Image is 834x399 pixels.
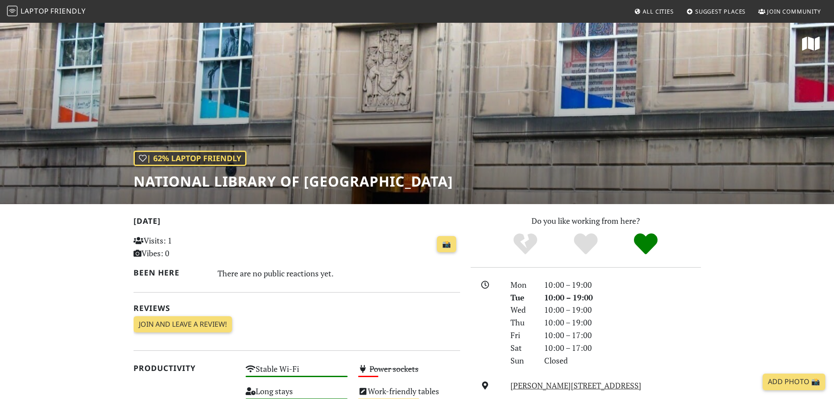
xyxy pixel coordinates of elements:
div: Definitely! [616,232,676,256]
div: Tue [505,291,538,304]
p: Do you like working from here? [471,215,701,227]
span: All Cities [643,7,674,15]
div: 10:00 – 19:00 [539,316,706,329]
img: LaptopFriendly [7,6,18,16]
div: Stable Wi-Fi [240,362,353,384]
a: Join and leave a review! [134,316,232,333]
div: | 62% Laptop Friendly [134,151,246,166]
div: 10:00 – 19:00 [539,291,706,304]
a: Add Photo 📸 [763,374,825,390]
div: Mon [505,279,538,291]
a: Suggest Places [683,4,750,19]
div: Wed [505,304,538,316]
a: LaptopFriendly LaptopFriendly [7,4,86,19]
s: Power sockets [369,364,419,374]
h2: Productivity [134,364,236,373]
a: 📸 [437,236,456,253]
div: 10:00 – 19:00 [539,279,706,291]
div: 10:00 – 19:00 [539,304,706,316]
span: Laptop [21,6,49,16]
div: Sun [505,354,538,367]
h2: [DATE] [134,216,460,229]
div: Fri [505,329,538,342]
div: Closed [539,354,706,367]
div: No [495,232,556,256]
span: Friendly [50,6,85,16]
a: [PERSON_NAME][STREET_ADDRESS] [510,380,641,391]
a: All Cities [630,4,677,19]
p: Visits: 1 Vibes: 0 [134,234,236,260]
h2: Reviews [134,304,460,313]
span: Suggest Places [695,7,746,15]
span: Join Community [767,7,821,15]
div: 10:00 – 17:00 [539,329,706,342]
h1: National Library of [GEOGRAPHIC_DATA] [134,173,453,190]
div: 10:00 – 17:00 [539,342,706,354]
div: There are no public reactions yet. [218,266,460,280]
div: Thu [505,316,538,329]
div: Sat [505,342,538,354]
h2: Been here [134,268,208,277]
div: Yes [556,232,616,256]
a: Join Community [755,4,824,19]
